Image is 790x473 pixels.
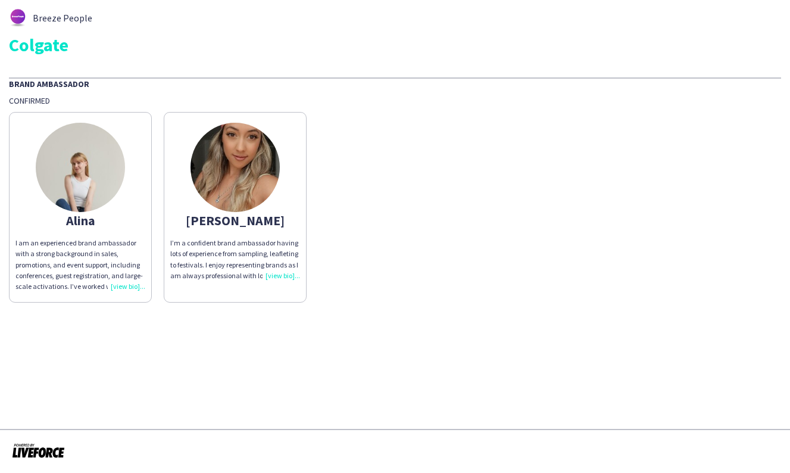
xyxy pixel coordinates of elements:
img: thumb-63f53f61b6fa0.jpg [191,123,280,212]
div: I’m a confident brand ambassador having lots of experience from sampling, leafleting to festivals... [170,238,300,281]
img: thumb-62876bd588459.png [9,9,27,27]
div: [PERSON_NAME] [170,215,300,226]
div: Colgate [9,36,781,54]
span: Breeze People [33,13,92,23]
div: I am an experienced brand ambassador with a strong background in sales, promotions, and event sup... [15,238,145,292]
div: Alina [15,215,145,226]
div: Brand Ambassador [9,77,781,89]
img: Powered by Liveforce [12,442,65,459]
div: Confirmed [9,95,781,106]
img: thumb-68a5d9b979bf6.jpg [36,123,125,212]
